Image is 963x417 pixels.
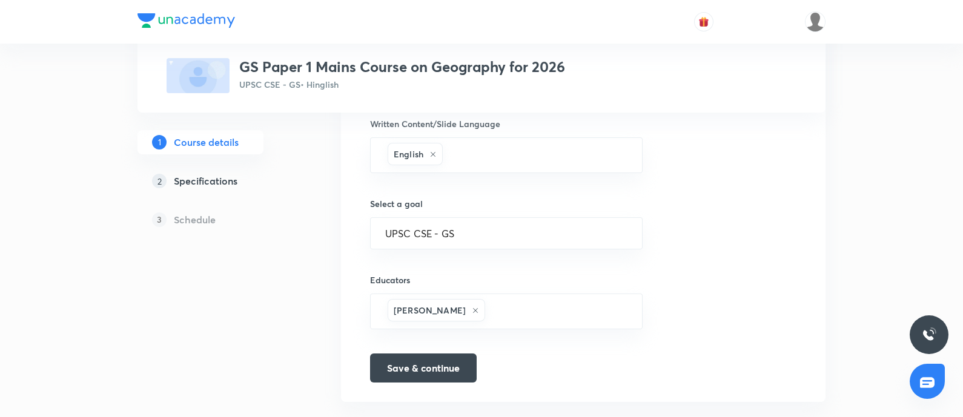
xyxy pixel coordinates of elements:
input: Select a goal [385,228,627,239]
button: avatar [694,12,713,31]
h6: Select a goal [370,197,643,210]
img: Piali K [805,11,826,32]
button: Open [635,154,638,157]
h5: Course details [174,135,239,149]
p: 3 [152,212,167,227]
h3: GS Paper 1 Mains Course on Geography for 2026 [239,58,565,76]
a: Company Logo [137,13,235,31]
img: Company Logo [137,13,235,28]
h5: Specifications [174,174,237,188]
h6: English [394,148,423,160]
h6: [PERSON_NAME] [394,304,466,317]
img: fallback-thumbnail.png [167,58,230,93]
button: Open [635,310,638,313]
img: ttu [922,327,936,342]
a: 2Specifications [137,169,302,193]
button: Open [635,232,638,235]
h6: Written Content/Slide Language [370,117,643,130]
h5: Schedule [174,212,216,227]
h6: Educators [370,274,643,286]
p: 1 [152,135,167,149]
button: Save & continue [370,353,477,383]
p: UPSC CSE - GS • Hinglish [239,78,565,91]
p: 2 [152,174,167,188]
img: avatar [698,16,709,27]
